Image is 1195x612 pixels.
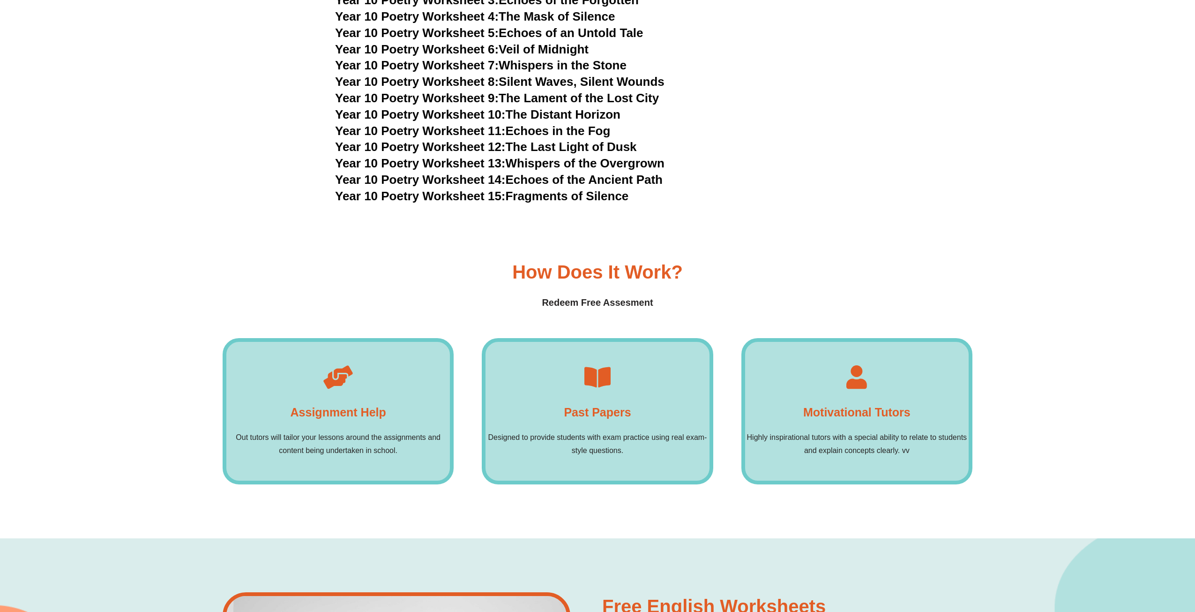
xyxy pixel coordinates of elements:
[335,124,610,138] a: Year 10 Poetry Worksheet 11:Echoes in the Fog
[335,58,627,72] a: Year 10 Poetry Worksheet 7:Whispers in the Stone
[335,189,628,203] a: Year 10 Poetry Worksheet 15:Fragments of Silence
[335,107,506,121] span: Year 10 Poetry Worksheet 10:
[335,140,506,154] span: Year 10 Poetry Worksheet 12:
[335,58,499,72] span: Year 10 Poetry Worksheet 7:
[223,295,972,310] h4: Redeem Free Assesment
[335,26,643,40] a: Year 10 Poetry Worksheet 5:Echoes of an Untold Tale
[335,42,499,56] span: Year 10 Poetry Worksheet 6:
[485,431,709,457] p: Designed to provide students with exam practice using real exam-style questions.
[335,26,499,40] span: Year 10 Poetry Worksheet 5:
[335,91,659,105] a: Year 10 Poetry Worksheet 9:The Lament of the Lost City
[335,9,615,23] a: Year 10 Poetry Worksheet 4:The Mask of Silence
[335,124,506,138] span: Year 10 Poetry Worksheet 11:
[335,156,506,170] span: Year 10 Poetry Worksheet 13:
[335,173,506,187] span: Year 10 Poetry Worksheet 14:
[512,263,683,281] h3: How Does it Work?
[564,403,631,422] h4: Past Papers
[335,107,620,121] a: Year 10 Poetry Worksheet 10:The Distant Horizon
[335,140,637,154] a: Year 10 Poetry Worksheet 12:The Last Light of Dusk
[335,75,665,89] a: Year 10 Poetry Worksheet 8:Silent Waves, Silent Wounds
[335,173,663,187] a: Year 10 Poetry Worksheet 14:Echoes of the Ancient Path
[335,91,499,105] span: Year 10 Poetry Worksheet 9:
[335,75,499,89] span: Year 10 Poetry Worksheet 8:
[291,403,386,422] h4: Assignment Help
[335,9,499,23] span: Year 10 Poetry Worksheet 4:
[335,42,589,56] a: Year 10 Poetry Worksheet 6:Veil of Midnight
[745,431,969,457] p: Highly inspirational tutors with a special ability to relate to students and explain concepts cle...
[335,156,665,170] a: Year 10 Poetry Worksheet 13:Whispers of the Overgrown
[335,189,506,203] span: Year 10 Poetry Worksheet 15:
[803,403,911,422] h4: Motivational Tutors
[1039,506,1195,612] iframe: Chat Widget
[226,431,450,457] p: Out tutors will tailor your lessons around the assignments and content being undertaken in school.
